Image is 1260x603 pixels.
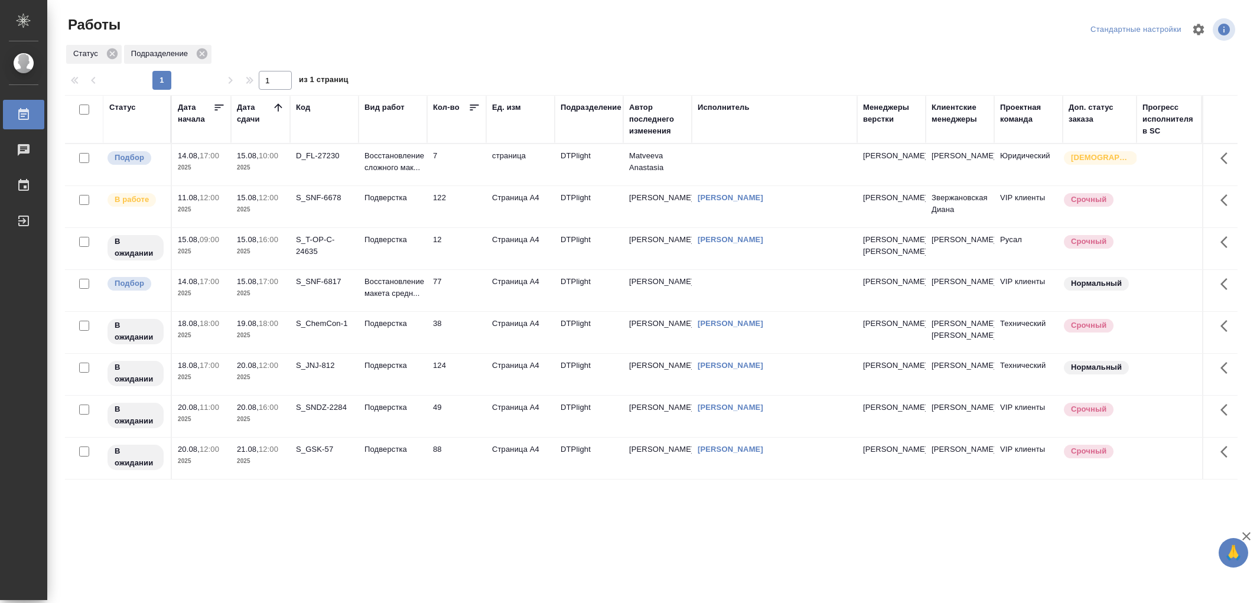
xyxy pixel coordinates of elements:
[994,312,1063,353] td: Технический
[115,236,157,259] p: В ожидании
[555,312,623,353] td: DTPlight
[237,204,284,216] p: 2025
[1000,102,1057,125] div: Проектная команда
[698,193,763,202] a: [PERSON_NAME]
[259,193,278,202] p: 12:00
[364,360,421,371] p: Подверстка
[200,445,219,454] p: 12:00
[115,361,157,385] p: В ожидании
[115,445,157,469] p: В ожидании
[698,102,750,113] div: Исполнитель
[364,444,421,455] p: Подверстка
[237,193,259,202] p: 15.08,
[1071,194,1106,206] p: Срочный
[926,438,994,479] td: [PERSON_NAME]
[427,396,486,437] td: 49
[296,102,310,113] div: Код
[486,270,555,311] td: Страница А4
[178,361,200,370] p: 18.08,
[1142,102,1196,137] div: Прогресс исполнителя в SC
[863,102,920,125] div: Менеджеры верстки
[299,73,349,90] span: из 1 страниц
[994,186,1063,227] td: VIP клиенты
[259,403,278,412] p: 16:00
[296,234,353,258] div: S_T-OP-C-24635
[863,150,920,162] p: [PERSON_NAME]
[994,270,1063,311] td: VIP клиенты
[1213,186,1242,214] button: Здесь прячутся важные кнопки
[623,228,692,269] td: [PERSON_NAME]
[65,15,121,34] span: Работы
[124,45,211,64] div: Подразделение
[1213,270,1242,298] button: Здесь прячутся важные кнопки
[178,102,213,125] div: Дата начала
[427,228,486,269] td: 12
[237,162,284,174] p: 2025
[237,413,284,425] p: 2025
[364,234,421,246] p: Подверстка
[364,276,421,299] p: Восстановление макета средн...
[1213,18,1238,41] span: Посмотреть информацию
[1071,236,1106,247] p: Срочный
[106,276,165,292] div: Можно подбирать исполнителей
[926,354,994,395] td: [PERSON_NAME]
[623,438,692,479] td: [PERSON_NAME]
[623,354,692,395] td: [PERSON_NAME]
[427,270,486,311] td: 77
[555,438,623,479] td: DTPlight
[106,192,165,208] div: Исполнитель выполняет работу
[629,102,686,137] div: Автор последнего изменения
[486,312,555,353] td: Страница А4
[486,396,555,437] td: Страница А4
[178,193,200,202] p: 11.08,
[237,403,259,412] p: 20.08,
[926,270,994,311] td: [PERSON_NAME]
[623,396,692,437] td: [PERSON_NAME]
[296,444,353,455] div: S_GSK-57
[178,330,225,341] p: 2025
[178,319,200,328] p: 18.08,
[364,402,421,413] p: Подверстка
[555,186,623,227] td: DTPlight
[259,277,278,286] p: 17:00
[259,319,278,328] p: 18:00
[178,246,225,258] p: 2025
[433,102,460,113] div: Кол-во
[1213,144,1242,172] button: Здесь прячутся важные кнопки
[106,402,165,429] div: Исполнитель назначен, приступать к работе пока рано
[178,235,200,244] p: 15.08,
[200,403,219,412] p: 11:00
[237,455,284,467] p: 2025
[926,228,994,269] td: [PERSON_NAME]
[1213,312,1242,340] button: Здесь прячутся важные кнопки
[1071,445,1106,457] p: Срочный
[259,445,278,454] p: 12:00
[237,445,259,454] p: 21.08,
[427,312,486,353] td: 38
[427,438,486,479] td: 88
[863,360,920,371] p: [PERSON_NAME]
[486,186,555,227] td: Страница А4
[1213,438,1242,466] button: Здесь прячутся важные кнопки
[1071,152,1130,164] p: [DEMOGRAPHIC_DATA]
[115,320,157,343] p: В ожидании
[863,192,920,204] p: [PERSON_NAME]
[237,361,259,370] p: 20.08,
[1069,102,1131,125] div: Доп. статус заказа
[296,276,353,288] div: S_SNF-6817
[698,445,763,454] a: [PERSON_NAME]
[486,354,555,395] td: Страница А4
[994,144,1063,185] td: Юридический
[1071,361,1122,373] p: Нормальный
[623,186,692,227] td: [PERSON_NAME]
[237,246,284,258] p: 2025
[200,319,219,328] p: 18:00
[259,151,278,160] p: 10:00
[555,270,623,311] td: DTPlight
[698,319,763,328] a: [PERSON_NAME]
[1071,278,1122,289] p: Нормальный
[427,144,486,185] td: 7
[863,444,920,455] p: [PERSON_NAME]
[698,235,763,244] a: [PERSON_NAME]
[115,152,144,164] p: Подбор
